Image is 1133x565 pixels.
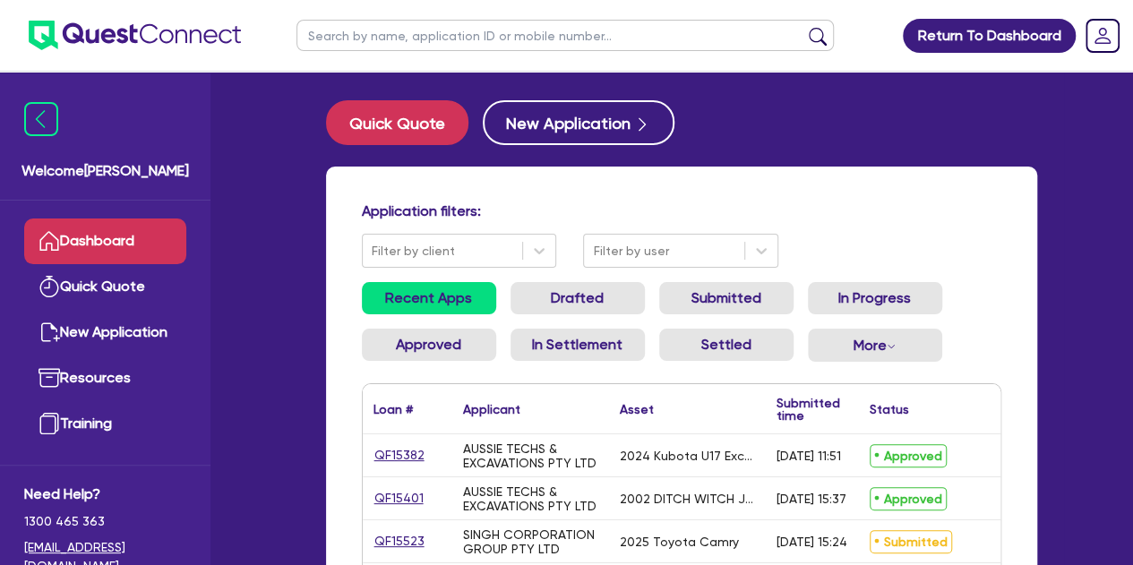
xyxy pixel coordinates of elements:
img: new-application [39,321,60,343]
a: Drafted [511,282,645,314]
a: QF15523 [373,531,425,552]
a: Quick Quote [24,264,186,310]
a: Settled [659,329,794,361]
div: SINGH CORPORATION GROUP PTY LTD [463,527,598,556]
h4: Application filters: [362,202,1001,219]
div: 2024 Kubota U17 Excavator [620,449,755,463]
a: Submitted [659,282,794,314]
span: Approved [870,444,947,467]
div: Applicant [463,403,520,415]
a: In Progress [808,282,942,314]
a: Dropdown toggle [1079,13,1126,59]
a: Recent Apps [362,282,496,314]
a: Quick Quote [326,100,483,145]
a: Training [24,401,186,447]
div: 2002 DITCH WITCH JT922 [620,492,755,506]
a: Approved [362,329,496,361]
span: Welcome [PERSON_NAME] [21,160,189,182]
a: In Settlement [511,329,645,361]
img: resources [39,367,60,389]
span: 1300 465 363 [24,512,186,531]
button: New Application [483,100,674,145]
div: Loan # [373,403,413,415]
a: Dashboard [24,218,186,264]
span: Need Help? [24,484,186,505]
a: New Application [24,310,186,355]
a: Resources [24,355,186,401]
div: AUSSIE TECHS & EXCAVATIONS PTY LTD [463,484,598,513]
input: Search by name, application ID or mobile number... [296,20,834,51]
div: Asset [620,403,654,415]
div: 2025 Toyota Camry [620,535,739,549]
div: Status [870,403,909,415]
button: Quick Quote [326,100,468,145]
a: Return To Dashboard [903,19,1076,53]
div: AUSSIE TECHS & EXCAVATIONS PTY LTD [463,441,598,470]
span: Submitted [870,530,952,553]
div: [DATE] 15:37 [777,492,846,506]
div: [DATE] 15:24 [777,535,847,549]
img: quick-quote [39,276,60,297]
div: [DATE] 11:51 [777,449,841,463]
button: Dropdown toggle [808,329,942,362]
img: icon-menu-close [24,102,58,136]
a: QF15382 [373,445,425,466]
div: Submitted time [777,397,840,422]
img: training [39,413,60,434]
img: quest-connect-logo-blue [29,21,241,50]
span: Approved [870,487,947,510]
a: QF15401 [373,488,425,509]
